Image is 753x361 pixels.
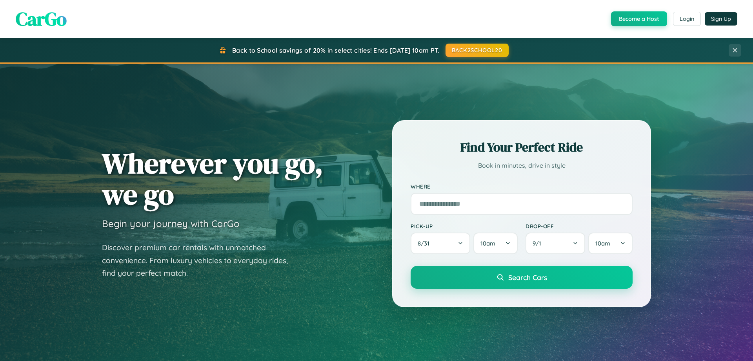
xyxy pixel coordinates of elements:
button: Become a Host [611,11,667,26]
button: Login [673,12,701,26]
button: 8/31 [411,233,470,254]
span: Search Cars [508,273,547,282]
button: 10am [588,233,633,254]
span: CarGo [16,6,67,32]
span: 10am [595,240,610,247]
label: Where [411,183,633,190]
button: Sign Up [705,12,737,26]
span: Back to School savings of 20% in select cities! Ends [DATE] 10am PT. [232,46,439,54]
label: Drop-off [526,223,633,229]
p: Book in minutes, drive in style [411,160,633,171]
p: Discover premium car rentals with unmatched convenience. From luxury vehicles to everyday rides, ... [102,241,298,280]
h2: Find Your Perfect Ride [411,139,633,156]
button: 10am [473,233,518,254]
h3: Begin your journey with CarGo [102,218,240,229]
button: 9/1 [526,233,585,254]
label: Pick-up [411,223,518,229]
span: 8 / 31 [418,240,433,247]
span: 10am [480,240,495,247]
button: BACK2SCHOOL20 [446,44,509,57]
h1: Wherever you go, we go [102,148,323,210]
span: 9 / 1 [533,240,545,247]
button: Search Cars [411,266,633,289]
